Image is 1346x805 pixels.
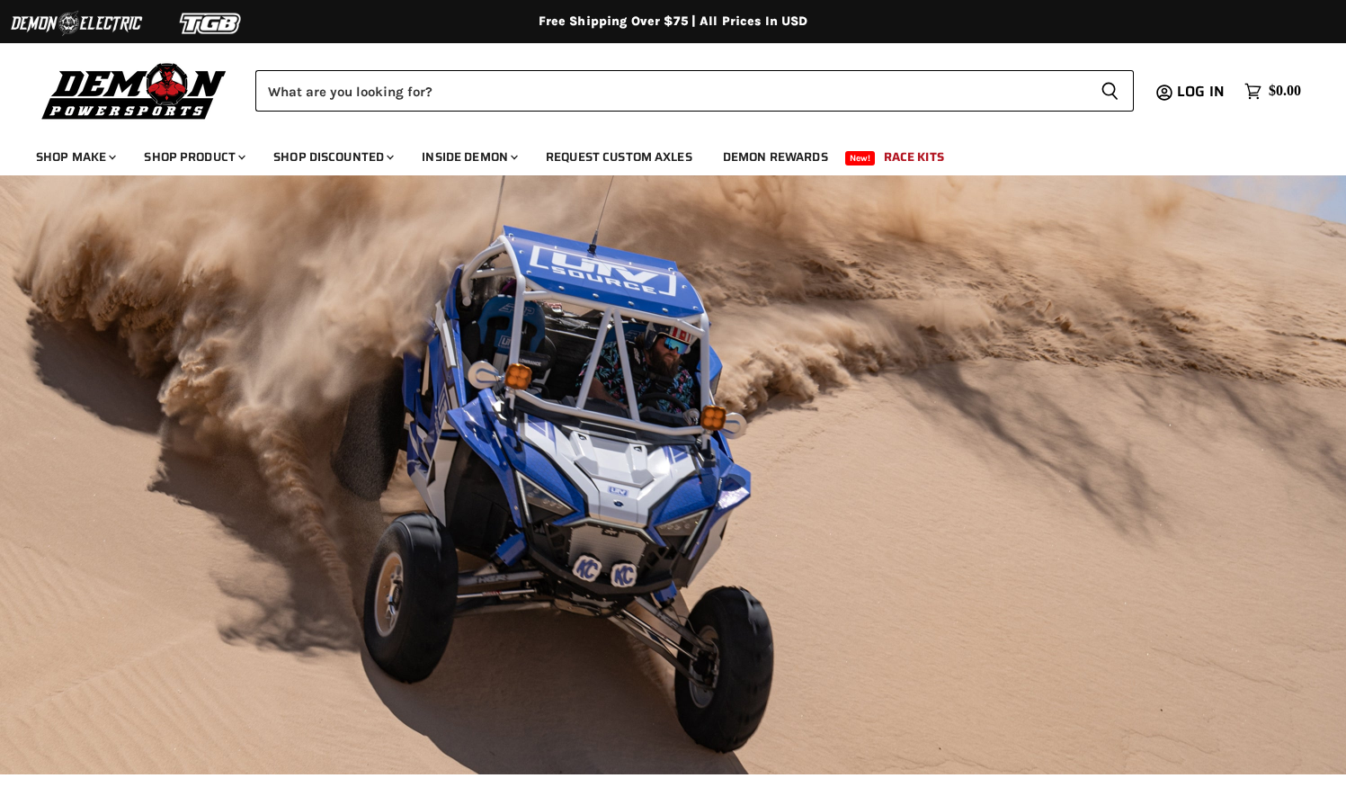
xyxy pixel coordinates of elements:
ul: Main menu [22,131,1297,175]
a: Log in [1169,84,1235,100]
span: Log in [1177,80,1225,103]
a: Inside Demon [408,139,529,175]
input: Search [255,70,1086,112]
form: Product [255,70,1134,112]
a: Request Custom Axles [532,139,706,175]
span: $0.00 [1269,83,1301,100]
a: Race Kits [870,139,958,175]
a: Shop Discounted [260,139,405,175]
img: Demon Powersports [36,58,233,122]
img: TGB Logo 2 [144,6,279,40]
a: $0.00 [1235,78,1310,104]
a: Demon Rewards [709,139,842,175]
a: Shop Make [22,139,127,175]
img: Demon Electric Logo 2 [9,6,144,40]
a: Shop Product [130,139,256,175]
span: New! [845,151,876,165]
button: Search [1086,70,1134,112]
